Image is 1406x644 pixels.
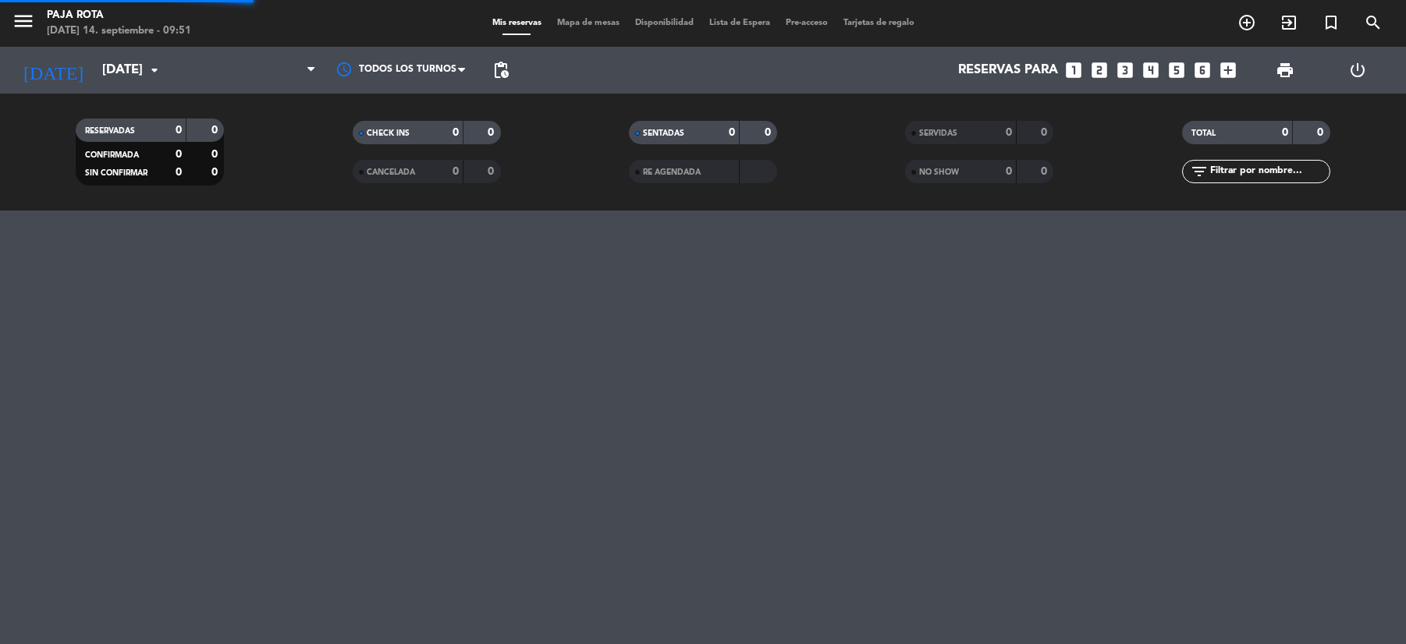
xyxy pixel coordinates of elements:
[176,125,182,136] strong: 0
[47,23,191,39] div: [DATE] 14. septiembre - 09:51
[1166,60,1187,80] i: looks_5
[1089,60,1110,80] i: looks_two
[643,168,701,176] span: RE AGENDADA
[12,9,35,33] i: menu
[85,127,135,135] span: RESERVADAS
[765,127,774,138] strong: 0
[1192,60,1212,80] i: looks_6
[85,151,139,159] span: CONFIRMADA
[1041,127,1050,138] strong: 0
[1280,13,1298,32] i: exit_to_app
[453,166,459,177] strong: 0
[1041,166,1050,177] strong: 0
[488,166,497,177] strong: 0
[1006,127,1012,138] strong: 0
[1317,127,1326,138] strong: 0
[1218,60,1238,80] i: add_box
[1348,61,1367,80] i: power_settings_new
[729,127,735,138] strong: 0
[485,19,549,27] span: Mis reservas
[47,8,191,23] div: PAJA ROTA
[701,19,778,27] span: Lista de Espera
[211,149,221,160] strong: 0
[176,167,182,178] strong: 0
[145,61,164,80] i: arrow_drop_down
[367,129,410,137] span: CHECK INS
[919,168,959,176] span: NO SHOW
[836,19,922,27] span: Tarjetas de regalo
[12,9,35,38] button: menu
[1191,129,1216,137] span: TOTAL
[176,149,182,160] strong: 0
[211,167,221,178] strong: 0
[492,61,510,80] span: pending_actions
[778,19,836,27] span: Pre-acceso
[1237,13,1256,32] i: add_circle_outline
[919,129,957,137] span: SERVIDAS
[643,129,684,137] span: SENTADAS
[1276,61,1294,80] span: print
[627,19,701,27] span: Disponibilidad
[1190,162,1209,181] i: filter_list
[1364,13,1383,32] i: search
[1115,60,1135,80] i: looks_3
[12,53,94,87] i: [DATE]
[1141,60,1161,80] i: looks_4
[1282,127,1288,138] strong: 0
[1209,163,1330,180] input: Filtrar por nombre...
[367,168,415,176] span: CANCELADA
[211,125,221,136] strong: 0
[1006,166,1012,177] strong: 0
[488,127,497,138] strong: 0
[1322,13,1340,32] i: turned_in_not
[453,127,459,138] strong: 0
[1322,47,1394,94] div: LOG OUT
[958,63,1058,78] span: Reservas para
[85,169,147,177] span: SIN CONFIRMAR
[549,19,627,27] span: Mapa de mesas
[1063,60,1084,80] i: looks_one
